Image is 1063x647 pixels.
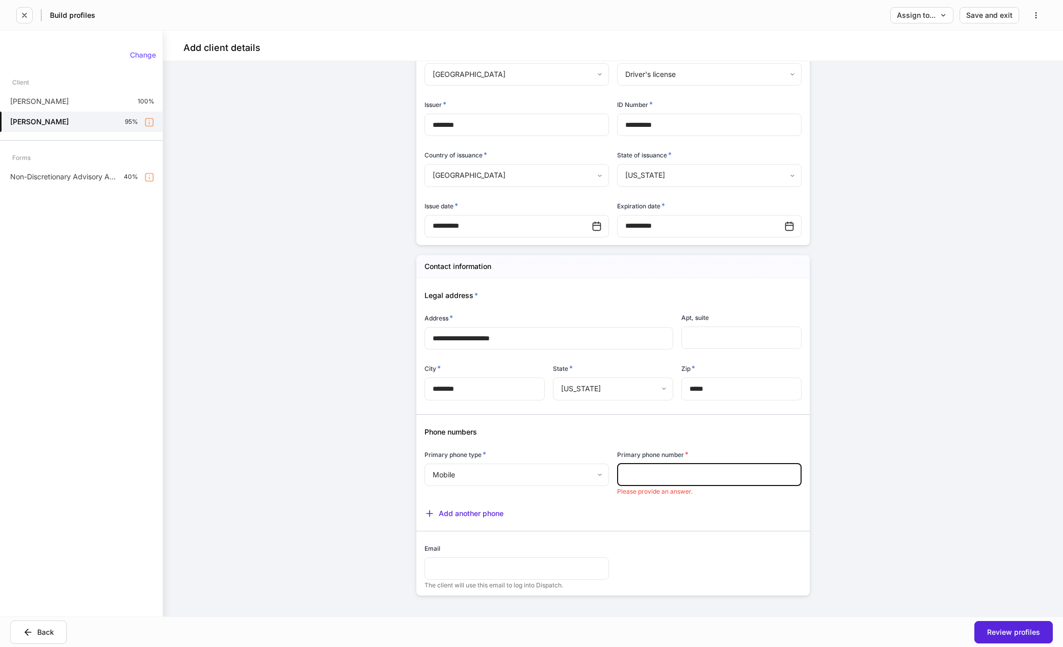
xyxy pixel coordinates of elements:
[424,544,440,553] h6: Email
[416,415,802,437] div: Phone numbers
[424,99,446,110] h6: Issuer
[424,201,458,211] h6: Issue date
[125,118,138,126] p: 95%
[617,63,801,86] div: Driver's license
[966,12,1013,19] div: Save and exit
[424,261,491,272] h5: Contact information
[424,164,608,186] div: [GEOGRAPHIC_DATA]
[23,627,54,637] div: Back
[424,313,453,323] h6: Address
[960,7,1019,23] button: Save and exit
[12,149,31,167] div: Forms
[897,12,947,19] div: Assign to...
[12,73,29,91] div: Client
[424,508,503,519] button: Add another phone
[424,464,608,486] div: Mobile
[138,97,154,105] p: 100%
[681,313,709,322] h6: Apt, suite
[424,150,487,160] h6: Country of issuance
[553,363,573,373] h6: State
[617,201,665,211] h6: Expiration date
[890,7,953,23] button: Assign to...
[10,172,116,182] p: Non-Discretionary Advisory Agreement: Non-Wrap Fee
[974,621,1053,643] button: Review profiles
[50,10,95,20] h5: Build profiles
[617,150,672,160] h6: State of issuance
[424,581,609,589] p: The client will use this email to log into Dispatch.
[424,449,486,460] h6: Primary phone type
[424,63,608,86] div: [GEOGRAPHIC_DATA]
[183,42,260,54] h4: Add client details
[416,278,802,301] div: Legal address
[130,51,156,59] div: Change
[424,363,441,373] h6: City
[617,99,653,110] h6: ID Number
[10,117,69,127] h5: [PERSON_NAME]
[553,378,673,400] div: [US_STATE]
[10,621,67,644] button: Back
[617,488,802,496] p: Please provide an answer.
[617,449,688,460] h6: Primary phone number
[987,629,1040,636] div: Review profiles
[617,164,801,186] div: [US_STATE]
[124,173,138,181] p: 40%
[681,363,695,373] h6: Zip
[10,96,69,106] p: [PERSON_NAME]
[123,47,163,63] button: Change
